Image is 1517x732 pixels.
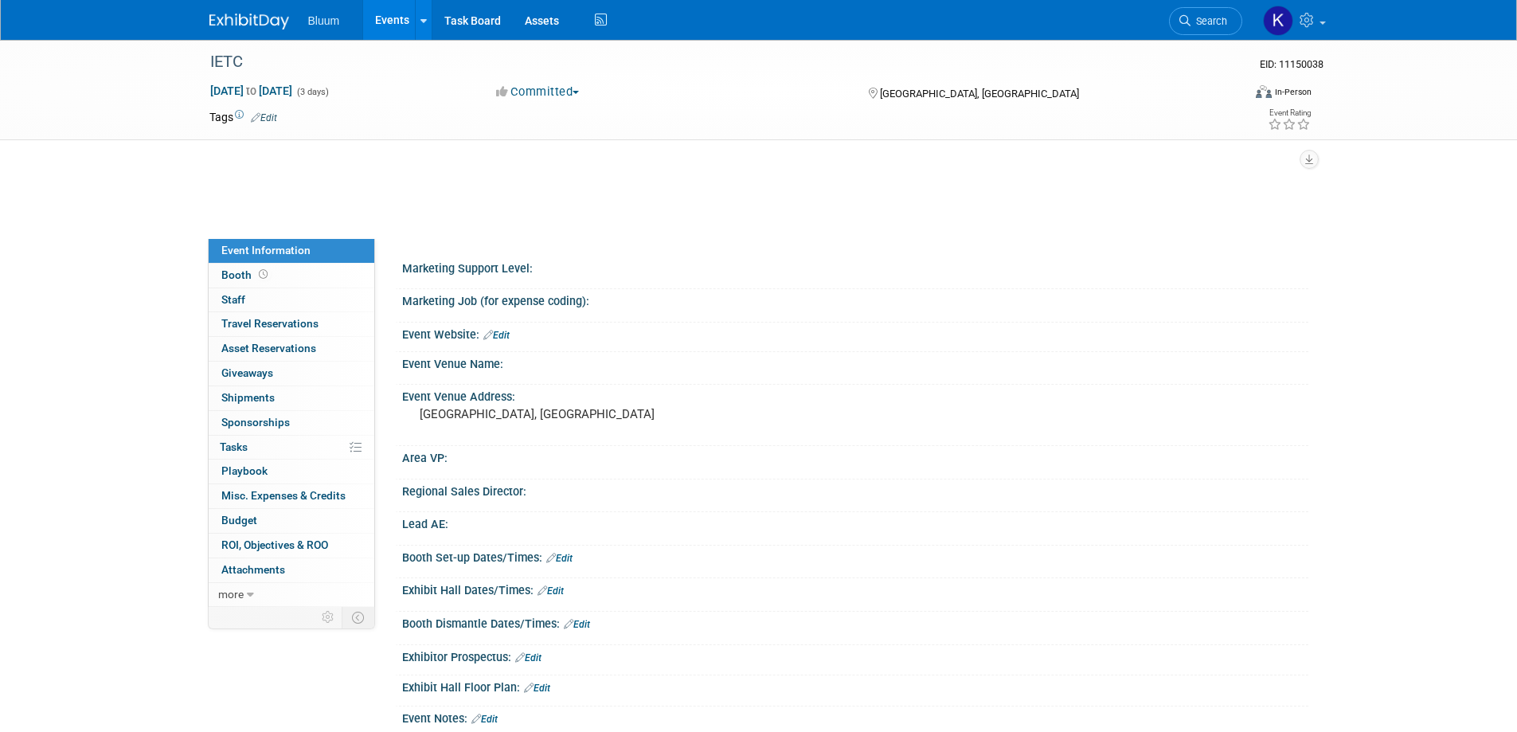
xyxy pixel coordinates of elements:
[402,446,1308,466] div: Area VP:
[515,652,542,663] a: Edit
[1260,58,1323,70] span: Event ID: 11150038
[295,87,329,97] span: (3 days)
[209,312,374,336] a: Travel Reservations
[402,352,1308,372] div: Event Venue Name:
[402,323,1308,343] div: Event Website:
[221,366,273,379] span: Giveaways
[209,109,277,125] td: Tags
[402,256,1308,276] div: Marketing Support Level:
[209,14,289,29] img: ExhibitDay
[402,675,1308,696] div: Exhibit Hall Floor Plan:
[1274,86,1312,98] div: In-Person
[221,391,275,404] span: Shipments
[209,436,374,460] a: Tasks
[209,362,374,386] a: Giveaways
[209,411,374,435] a: Sponsorships
[1169,7,1242,35] a: Search
[315,607,342,628] td: Personalize Event Tab Strip
[209,558,374,582] a: Attachments
[209,534,374,558] a: ROI, Objectives & ROO
[209,509,374,533] a: Budget
[221,244,311,256] span: Event Information
[308,14,340,27] span: Bluum
[402,385,1308,405] div: Event Venue Address:
[402,546,1308,566] div: Booth Set-up Dates/Times:
[402,645,1308,666] div: Exhibitor Prospectus:
[251,112,277,123] a: Edit
[218,588,244,601] span: more
[221,489,346,502] span: Misc. Expenses & Credits
[221,464,268,477] span: Playbook
[221,317,319,330] span: Travel Reservations
[209,84,293,98] span: [DATE] [DATE]
[402,707,1308,727] div: Event Notes:
[221,514,257,526] span: Budget
[209,386,374,410] a: Shipments
[221,538,328,551] span: ROI, Objectives & ROO
[538,585,564,597] a: Edit
[1263,6,1293,36] img: Kellie Noller
[221,563,285,576] span: Attachments
[342,607,374,628] td: Toggle Event Tabs
[221,342,316,354] span: Asset Reservations
[471,714,498,725] a: Edit
[209,288,374,312] a: Staff
[209,583,374,607] a: more
[491,84,585,100] button: Committed
[564,619,590,630] a: Edit
[420,407,762,421] pre: [GEOGRAPHIC_DATA], [GEOGRAPHIC_DATA]
[209,264,374,288] a: Booth
[205,48,1218,76] div: IETC
[209,239,374,263] a: Event Information
[1148,83,1312,107] div: Event Format
[402,578,1308,599] div: Exhibit Hall Dates/Times:
[1268,109,1311,117] div: Event Rating
[880,88,1079,100] span: [GEOGRAPHIC_DATA], [GEOGRAPHIC_DATA]
[402,612,1308,632] div: Booth Dismantle Dates/Times:
[209,484,374,508] a: Misc. Expenses & Credits
[546,553,573,564] a: Edit
[524,683,550,694] a: Edit
[402,289,1308,309] div: Marketing Job (for expense coding):
[1191,15,1227,27] span: Search
[209,337,374,361] a: Asset Reservations
[402,480,1308,499] div: Regional Sales Director:
[220,440,248,453] span: Tasks
[221,268,271,281] span: Booth
[256,268,271,280] span: Booth not reserved yet
[483,330,510,341] a: Edit
[1256,85,1272,98] img: Format-Inperson.png
[221,293,245,306] span: Staff
[402,512,1308,532] div: Lead AE:
[209,460,374,483] a: Playbook
[244,84,259,97] span: to
[221,416,290,429] span: Sponsorships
